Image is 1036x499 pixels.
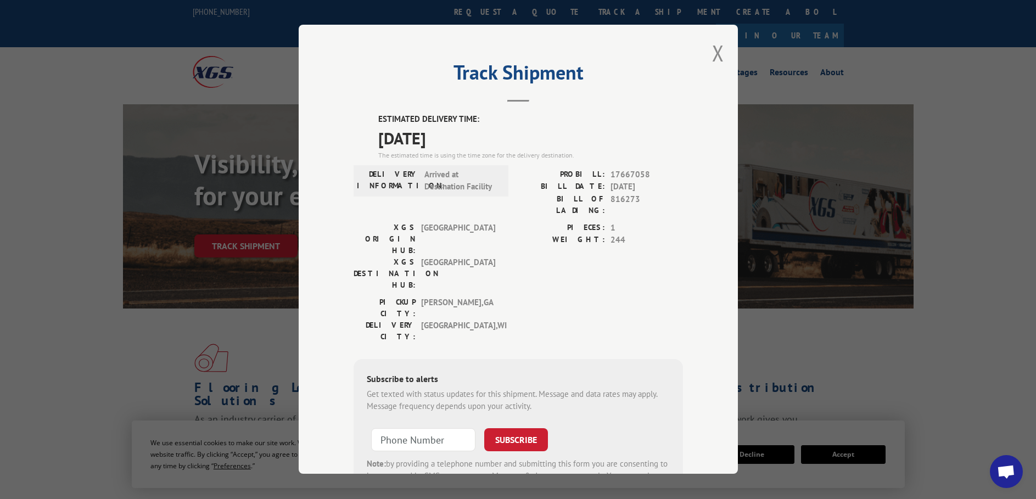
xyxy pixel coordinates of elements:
[421,319,495,343] span: [GEOGRAPHIC_DATA] , WI
[518,222,605,234] label: PIECES:
[421,296,495,319] span: [PERSON_NAME] , GA
[421,256,495,291] span: [GEOGRAPHIC_DATA]
[990,455,1023,488] div: Open chat
[354,222,416,256] label: XGS ORIGIN HUB:
[518,181,605,194] label: BILL DATE:
[354,319,416,343] label: DELIVERY CITY:
[354,256,416,291] label: XGS DESTINATION HUB:
[712,38,724,68] button: Close modal
[518,193,605,216] label: BILL OF LADING:
[611,169,683,181] span: 17667058
[367,458,670,495] div: by providing a telephone number and submitting this form you are consenting to be contacted by SM...
[611,193,683,216] span: 816273
[424,169,499,193] span: Arrived at Destination Facility
[367,458,386,469] strong: Note:
[484,428,548,451] button: SUBSCRIBE
[367,372,670,388] div: Subscribe to alerts
[518,169,605,181] label: PROBILL:
[378,126,683,150] span: [DATE]
[421,222,495,256] span: [GEOGRAPHIC_DATA]
[371,428,475,451] input: Phone Number
[611,234,683,247] span: 244
[378,114,683,126] label: ESTIMATED DELIVERY TIME:
[378,150,683,160] div: The estimated time is using the time zone for the delivery destination.
[611,181,683,194] span: [DATE]
[354,296,416,319] label: PICKUP CITY:
[357,169,419,193] label: DELIVERY INFORMATION:
[354,65,683,86] h2: Track Shipment
[367,388,670,413] div: Get texted with status updates for this shipment. Message and data rates may apply. Message frequ...
[611,222,683,234] span: 1
[518,234,605,247] label: WEIGHT:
